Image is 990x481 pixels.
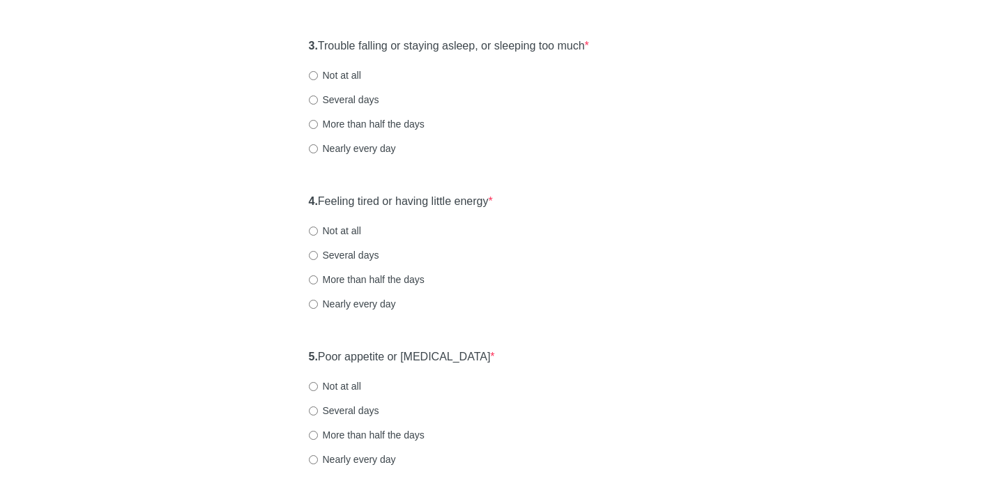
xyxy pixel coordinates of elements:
[309,93,379,107] label: Several days
[309,431,318,440] input: More than half the days
[309,71,318,80] input: Not at all
[309,382,318,391] input: Not at all
[309,142,396,155] label: Nearly every day
[309,144,318,153] input: Nearly every day
[309,195,318,207] strong: 4.
[309,68,361,82] label: Not at all
[309,275,318,284] input: More than half the days
[309,428,425,442] label: More than half the days
[309,404,379,418] label: Several days
[309,120,318,129] input: More than half the days
[309,38,589,54] label: Trouble falling or staying asleep, or sleeping too much
[309,379,361,393] label: Not at all
[309,224,361,238] label: Not at all
[309,452,396,466] label: Nearly every day
[309,455,318,464] input: Nearly every day
[309,351,318,362] strong: 5.
[309,297,396,311] label: Nearly every day
[309,406,318,415] input: Several days
[309,251,318,260] input: Several days
[309,117,425,131] label: More than half the days
[309,227,318,236] input: Not at all
[309,300,318,309] input: Nearly every day
[309,349,495,365] label: Poor appetite or [MEDICAL_DATA]
[309,194,493,210] label: Feeling tired or having little energy
[309,40,318,52] strong: 3.
[309,96,318,105] input: Several days
[309,273,425,287] label: More than half the days
[309,248,379,262] label: Several days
